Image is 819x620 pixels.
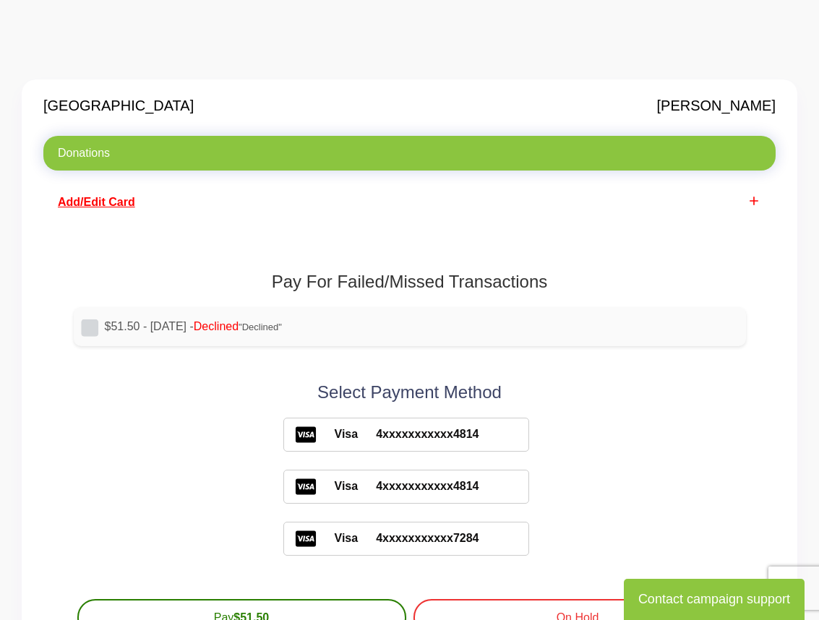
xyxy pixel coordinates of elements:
a: addAdd/Edit Card [43,185,776,220]
span: Visa [317,478,359,495]
span: "Declined" [239,322,282,332]
span: 4xxxxxxxxxxx4814 [358,478,479,495]
h2: Select Payment Method [74,382,746,403]
span: 4xxxxxxxxxxx7284 [358,530,479,547]
i: add [747,194,761,208]
button: Contact campaign support [624,579,805,620]
span: Visa [317,530,359,547]
h1: Pay For Failed/Missed Transactions [74,272,746,293]
h4: [GEOGRAPHIC_DATA] [43,97,194,114]
span: Add/Edit Card [58,196,135,208]
span: Visa [317,426,359,443]
span: 4xxxxxxxxxxx4814 [358,426,479,443]
h4: [PERSON_NAME] [657,97,776,114]
label: $51.50 - [DATE] - [105,318,735,335]
a: Donations [43,136,776,171]
span: Declined [194,320,239,332]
